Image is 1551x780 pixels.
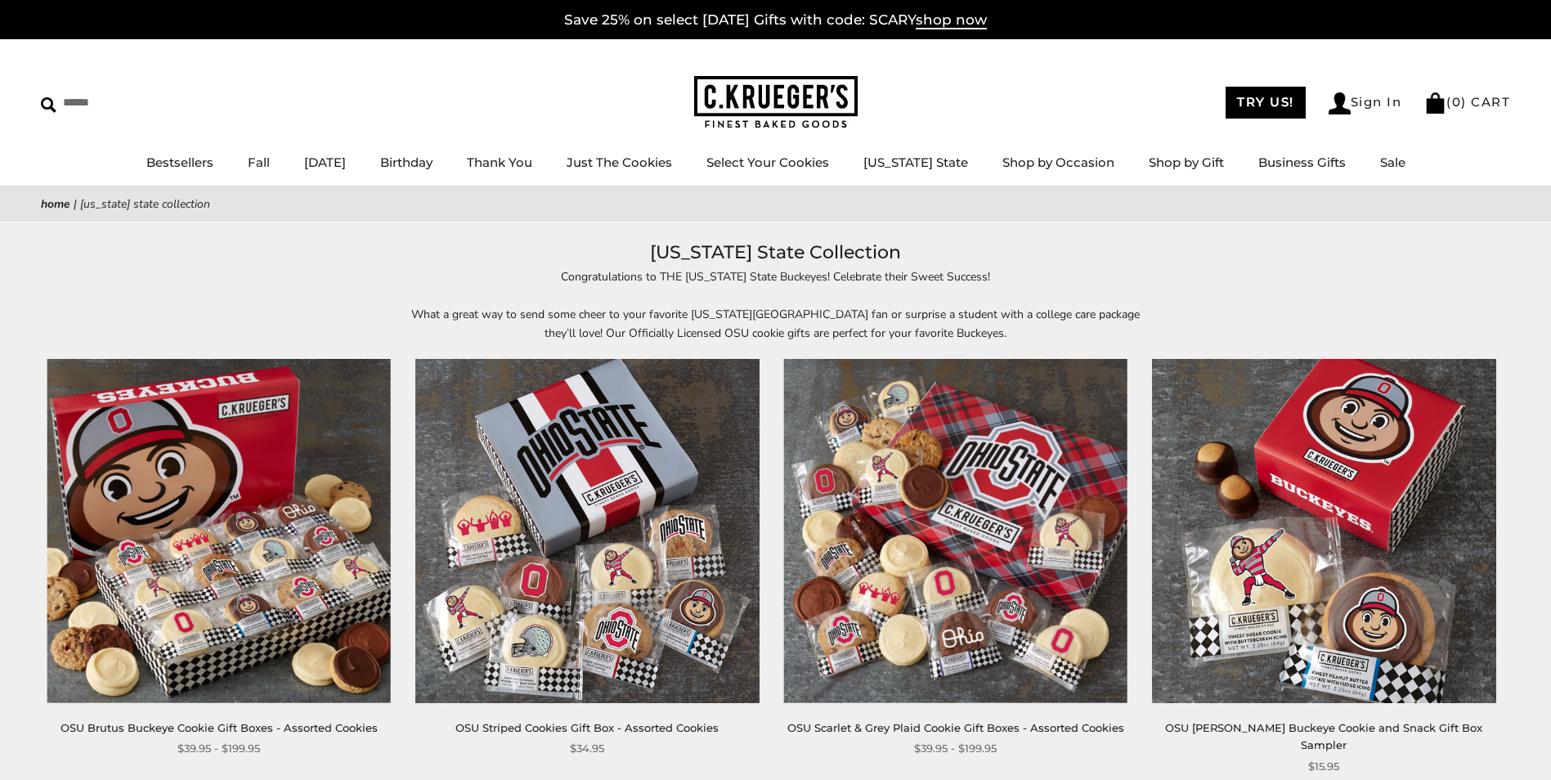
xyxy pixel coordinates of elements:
span: | [74,196,77,212]
a: Just The Cookies [567,155,672,170]
span: $39.95 - $199.95 [177,740,260,757]
a: [US_STATE] State [863,155,968,170]
img: C.KRUEGER'S [694,76,858,129]
p: Congratulations to THE [US_STATE] State Buckeyes! Celebrate their Sweet Success! [400,267,1152,286]
a: OSU Scarlet & Grey Plaid Cookie Gift Boxes - Assorted Cookies [787,721,1124,734]
a: Birthday [380,155,433,170]
img: OSU Scarlet & Grey Plaid Cookie Gift Boxes - Assorted Cookies [783,359,1127,703]
a: Sale [1380,155,1405,170]
span: [US_STATE] State Collection [80,196,210,212]
nav: breadcrumbs [41,195,1510,213]
span: shop now [916,11,987,29]
a: OSU Brutus Buckeye Cookie Gift Boxes - Assorted Cookies [61,721,378,734]
a: OSU [PERSON_NAME] Buckeye Cookie and Snack Gift Box Sampler [1165,721,1482,751]
a: Save 25% on select [DATE] Gifts with code: SCARYshop now [564,11,987,29]
img: Account [1329,92,1351,114]
h1: [US_STATE] State Collection [65,238,1486,267]
a: Thank You [467,155,532,170]
a: Business Gifts [1258,155,1346,170]
input: Search [41,90,235,115]
a: TRY US! [1226,87,1306,119]
img: OSU Brutus Buckeye Cookie and Snack Gift Box Sampler [1152,359,1496,703]
img: Search [41,97,56,113]
a: Fall [248,155,270,170]
span: 0 [1452,94,1462,110]
img: Bag [1424,92,1446,114]
a: Select Your Cookies [706,155,829,170]
p: What a great way to send some cheer to your favorite [US_STATE][GEOGRAPHIC_DATA] fan or surprise ... [400,305,1152,343]
a: OSU Striped Cookies Gift Box - Assorted Cookies [455,721,719,734]
img: OSU Brutus Buckeye Cookie Gift Boxes - Assorted Cookies [47,359,391,703]
a: [DATE] [304,155,346,170]
a: Shop by Occasion [1002,155,1114,170]
a: Sign In [1329,92,1402,114]
a: Shop by Gift [1149,155,1224,170]
span: $34.95 [570,740,604,757]
img: OSU Striped Cookies Gift Box - Assorted Cookies [415,359,760,703]
a: Bestsellers [146,155,213,170]
a: (0) CART [1424,94,1510,110]
span: $39.95 - $199.95 [914,740,997,757]
a: Home [41,196,70,212]
span: $15.95 [1308,758,1339,775]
